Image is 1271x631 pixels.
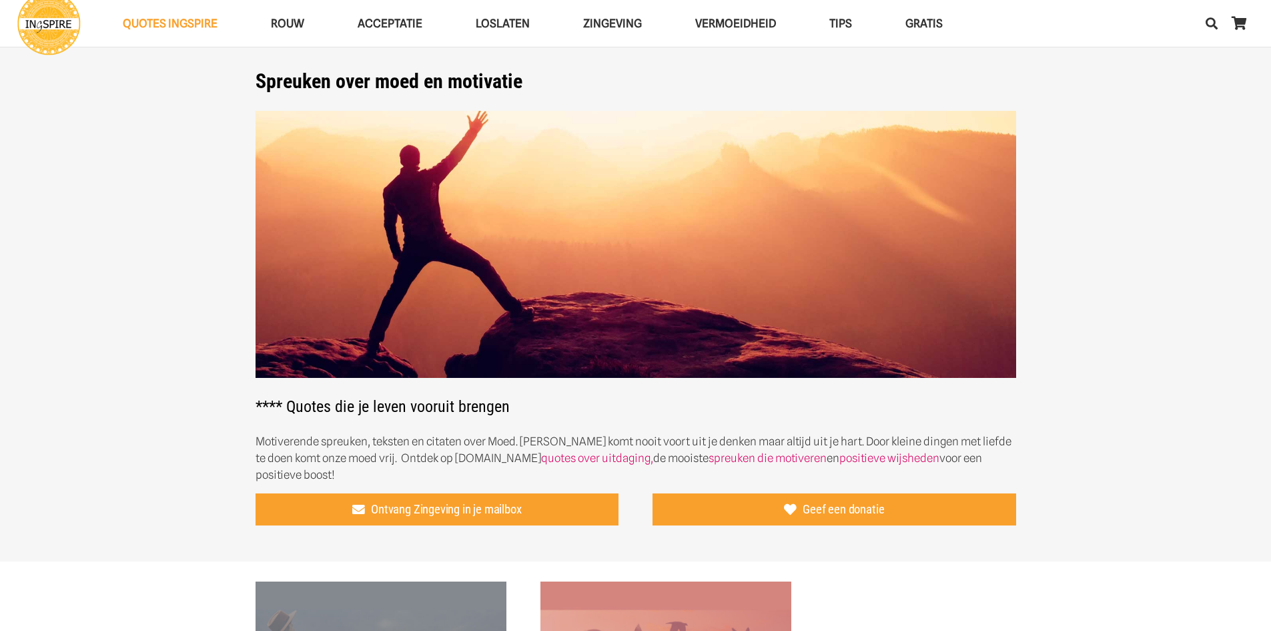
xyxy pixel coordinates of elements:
a: quotes over uitdaging, [541,451,653,465]
span: QUOTES INGSPIRE [123,17,218,30]
a: ZingevingZingeving Menu [556,7,669,41]
span: GRATIS [905,17,943,30]
a: positieve wijsheden [839,451,939,465]
a: Zoeken [1198,7,1225,40]
a: TIPSTIPS Menu [803,7,879,41]
p: Motiverende spreuken, teksten en citaten over Moed. [PERSON_NAME] komt nooit voort uit je denken ... [256,433,1016,483]
span: VERMOEIDHEID [695,17,776,30]
a: VERMOEIDHEIDVERMOEIDHEID Menu [669,7,803,41]
a: GRATISGRATIS Menu [879,7,969,41]
span: Ontvang Zingeving in je mailbox [371,502,521,517]
a: spreuken die motiveren [709,451,827,465]
a: We hebben er niet voor gekozen te LIJDEN in het leven, we mogen wel kiezen hoe het leven te LEIDE... [256,583,506,596]
span: TIPS [829,17,852,30]
span: ROUW [271,17,304,30]
a: LoslatenLoslaten Menu [449,7,556,41]
span: Zingeving [583,17,642,30]
h1: Spreuken over moed en motivatie [256,69,1016,93]
span: Loslaten [476,17,530,30]
a: Wat je bij Terugval niet mag vergeten [540,583,791,596]
h2: **** Quotes die je leven vooruit brengen [256,111,1016,417]
a: Ontvang Zingeving in je mailbox [256,493,619,525]
a: AcceptatieAcceptatie Menu [331,7,449,41]
span: Geef een donatie [803,502,884,517]
a: ROUWROUW Menu [244,7,331,41]
span: Acceptatie [358,17,422,30]
a: Geef een donatie [653,493,1016,525]
a: QUOTES INGSPIREQUOTES INGSPIRE Menu [96,7,244,41]
img: Spreuken over moed, moedig zijn en mooie woorden over uitdaging en kracht - ingspire.nl [256,111,1016,379]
